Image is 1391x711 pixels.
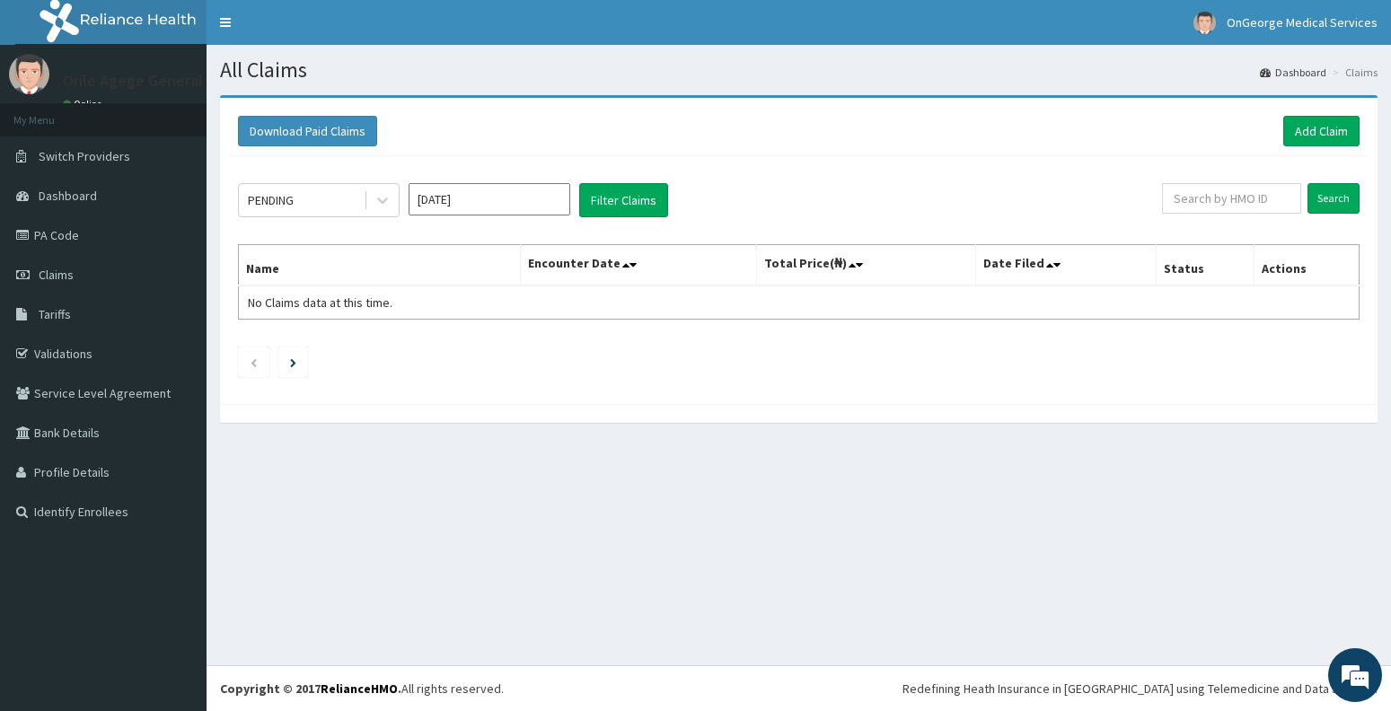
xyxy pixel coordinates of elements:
[207,665,1391,711] footer: All rights reserved.
[39,148,130,164] span: Switch Providers
[248,191,294,209] div: PENDING
[63,73,266,89] p: Orile Agege General Hospital
[321,680,398,697] a: RelianceHMO
[239,245,521,286] th: Name
[1227,14,1378,31] span: OnGeorge Medical Services
[1260,65,1326,80] a: Dashboard
[409,183,570,215] input: Select Month and Year
[1307,183,1360,214] input: Search
[1162,183,1301,214] input: Search by HMO ID
[521,245,757,286] th: Encounter Date
[902,680,1378,698] div: Redefining Heath Insurance in [GEOGRAPHIC_DATA] using Telemedicine and Data Science!
[1157,245,1255,286] th: Status
[1328,65,1378,80] li: Claims
[39,188,97,204] span: Dashboard
[220,680,401,697] strong: Copyright © 2017 .
[975,245,1156,286] th: Date Filed
[63,98,106,110] a: Online
[757,245,975,286] th: Total Price(₦)
[9,54,49,94] img: User Image
[1283,116,1360,146] a: Add Claim
[39,306,71,322] span: Tariffs
[220,58,1378,82] h1: All Claims
[238,116,377,146] button: Download Paid Claims
[248,294,392,311] span: No Claims data at this time.
[579,183,668,217] button: Filter Claims
[250,354,258,370] a: Previous page
[1254,245,1359,286] th: Actions
[1193,12,1216,34] img: User Image
[290,354,296,370] a: Next page
[39,267,74,283] span: Claims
